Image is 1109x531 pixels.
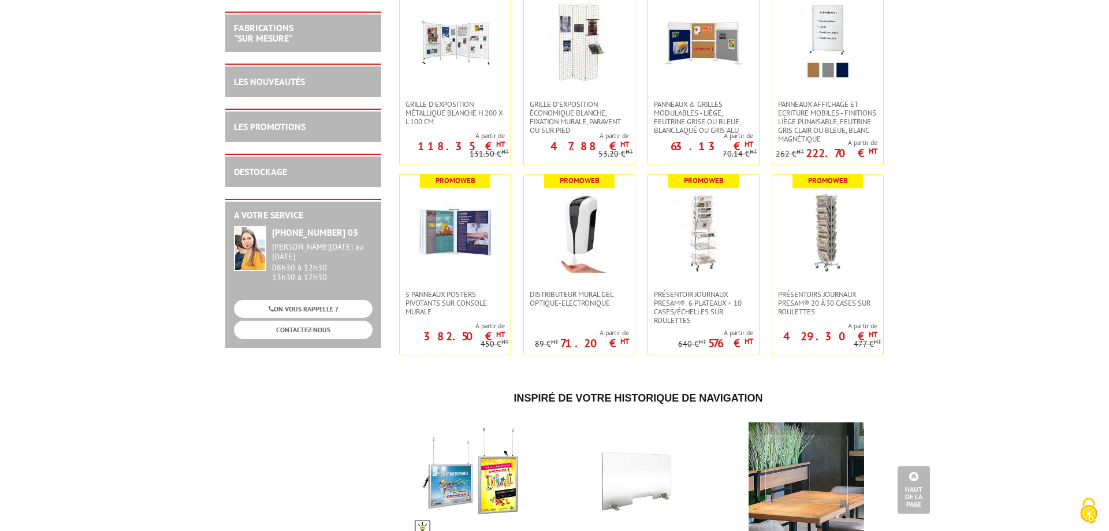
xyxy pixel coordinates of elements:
sup: HT [745,139,753,149]
p: 63.13 € [671,143,753,150]
b: Promoweb [808,176,848,185]
p: 118.35 € [418,143,505,150]
span: A partir de [524,131,629,140]
p: 89 € [535,340,559,348]
sup: HT [797,147,804,155]
b: Promoweb [436,176,475,185]
sup: HT [869,329,877,339]
span: Panneaux Affichage et Ecriture Mobiles - finitions liège punaisable, feutrine gris clair ou bleue... [778,100,877,143]
b: Promoweb [560,176,600,185]
span: Grille d'exposition métallique blanche H 200 x L 100 cm [405,100,505,126]
p: 382.50 € [423,333,505,340]
span: A partir de [400,321,505,331]
sup: HT [750,147,757,155]
span: Présentoir journaux Presam®: 6 plateaux + 10 cases/échelles sur roulettes [654,290,753,325]
sup: HT [501,147,509,155]
span: A partir de [400,131,505,140]
p: 262 € [776,150,804,158]
button: Cookies (fenêtre modale) [1069,492,1109,531]
a: FABRICATIONS"Sur Mesure" [234,22,293,44]
a: DESTOCKAGE [234,166,287,177]
p: 70.14 € [723,150,757,158]
sup: HT [501,337,509,346]
sup: HT [869,146,877,156]
img: Présentoirs journaux Presam® 20 à 30 cases sur roulettes [787,192,868,273]
sup: HT [745,336,753,346]
div: 08h30 à 12h30 13h30 à 17h30 [272,242,373,282]
p: 429.30 € [783,333,877,340]
sup: HT [496,329,505,339]
a: Panneaux Affichage et Ecriture Mobiles - finitions liège punaisable, feutrine gris clair ou bleue... [772,100,883,143]
a: Distributeur Mural Gel Optique-Electronique [524,290,635,307]
a: LES PROMOTIONS [234,121,306,132]
span: Inspiré de votre historique de navigation [513,392,762,404]
a: 5 panneaux posters pivotants sur console murale [400,290,511,316]
a: LES NOUVEAUTÉS [234,76,305,87]
sup: HT [699,337,706,346]
img: widget-service.jpg [234,226,266,271]
span: 5 panneaux posters pivotants sur console murale [405,290,505,316]
sup: HT [620,336,629,346]
img: Grille d'exposition économique blanche, fixation murale, paravent ou sur pied [539,2,620,83]
a: ON VOUS RAPPELLE ? [234,300,373,318]
span: A partir de [535,328,629,337]
p: 222.70 € [806,150,877,157]
img: 5 panneaux posters pivotants sur console murale [415,192,496,273]
a: Panneaux & Grilles modulables - liège, feutrine grise ou bleue, blanc laqué ou gris alu [648,100,759,135]
div: [PERSON_NAME][DATE] au [DATE] [272,242,373,262]
p: 477 € [854,340,881,348]
strong: [PHONE_NUMBER] 03 [272,226,358,238]
img: Panneaux Affichage et Ecriture Mobiles - finitions liège punaisable, feutrine gris clair ou bleue... [787,2,868,83]
span: Grille d'exposition économique blanche, fixation murale, paravent ou sur pied [530,100,629,135]
a: Présentoir journaux Presam®: 6 plateaux + 10 cases/échelles sur roulettes [648,290,759,325]
a: Haut de la page [898,466,930,514]
sup: HT [620,139,629,149]
p: 53.20 € [598,150,633,158]
sup: HT [874,337,881,346]
p: 450 € [481,340,509,348]
span: Panneaux & Grilles modulables - liège, feutrine grise ou bleue, blanc laqué ou gris alu [654,100,753,135]
p: 131.50 € [470,150,509,158]
img: Cookies (fenêtre modale) [1074,496,1103,525]
a: CONTACTEZ-NOUS [234,321,373,339]
p: 47.88 € [550,143,629,150]
a: Grille d'exposition économique blanche, fixation murale, paravent ou sur pied [524,100,635,135]
p: 576 € [708,340,753,347]
span: Présentoirs journaux Presam® 20 à 30 cases sur roulettes [778,290,877,316]
img: Distributeur Mural Gel Optique-Electronique [539,192,620,273]
img: Grille d'exposition métallique blanche H 200 x L 100 cm [415,2,496,83]
b: Promoweb [684,176,724,185]
span: A partir de [772,321,877,331]
span: A partir de [648,131,753,140]
span: A partir de [776,138,877,147]
a: Présentoirs journaux Presam® 20 à 30 cases sur roulettes [772,290,883,316]
a: Grille d'exposition métallique blanche H 200 x L 100 cm [400,100,511,126]
sup: HT [551,337,559,346]
sup: HT [496,139,505,149]
span: Distributeur Mural Gel Optique-Electronique [530,290,629,307]
span: A partir de [678,328,753,337]
p: 640 € [678,340,706,348]
h2: A votre service [234,210,373,221]
img: Présentoir journaux Presam®: 6 plateaux + 10 cases/échelles sur roulettes [663,192,744,273]
img: Panneaux & Grilles modulables - liège, feutrine grise ou bleue, blanc laqué ou gris alu [663,2,744,83]
sup: HT [626,147,633,155]
p: 71.20 € [560,340,629,347]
